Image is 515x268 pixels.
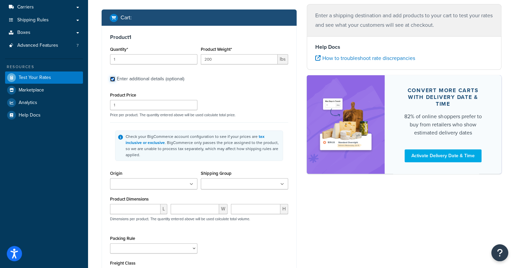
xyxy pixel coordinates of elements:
button: Open Resource Center [491,244,508,261]
h4: Help Docs [315,43,493,51]
span: Analytics [19,100,37,106]
span: Boxes [17,30,30,36]
span: Test Your Rates [19,75,51,81]
label: Freight Class [110,261,135,266]
label: Origin [110,171,122,176]
div: Resources [5,64,83,70]
span: Shipping Rules [17,17,49,23]
label: Product Dimensions [110,197,149,202]
img: feature-image-ddt-36eae7f7280da8017bfb280eaccd9c446f90b1fe08728e4019434db127062ab4.png [317,85,374,164]
span: lbs [278,54,288,64]
span: Advanced Features [17,43,58,48]
span: Help Docs [19,112,41,118]
div: 82% of online shoppers prefer to buy from retailers who show estimated delivery dates [401,112,485,137]
span: 7 [77,43,79,48]
label: Product Price [110,92,136,98]
label: Quantity* [110,47,128,52]
a: Test Your Rates [5,71,83,84]
div: Convert more carts with delivery date & time [401,87,485,107]
a: Help Docs [5,109,83,121]
label: Shipping Group [201,171,232,176]
label: Product Weight* [201,47,232,52]
div: Enter additional details (optional) [117,74,184,84]
label: Packing Rule [110,236,135,241]
h2: Cart : [121,15,132,21]
div: Check your BigCommerce account configuration to see if your prices are . BigCommerce only passes ... [126,133,280,158]
span: Marketplace [19,87,44,93]
span: W [219,204,228,214]
a: tax inclusive or exclusive [126,133,264,146]
input: 0.00 [201,54,278,64]
a: Marketplace [5,84,83,96]
li: Advanced Features [5,39,83,52]
a: Analytics [5,97,83,109]
a: Advanced Features7 [5,39,83,52]
input: Enter additional details (optional) [110,77,115,82]
span: H [280,204,288,214]
p: Price per product. The quantity entered above will be used calculate total price. [108,112,290,117]
p: Dimensions per product. The quantity entered above will be used calculate total volume. [108,217,250,221]
span: L [160,204,167,214]
a: Boxes [5,26,83,39]
a: Activate Delivery Date & Time [405,149,481,162]
input: 0.0 [110,54,197,64]
a: Carriers [5,1,83,14]
h3: Product 1 [110,34,288,41]
p: Enter a shipping destination and add products to your cart to test your rates and see what your c... [315,11,493,30]
a: Shipping Rules [5,14,83,26]
a: How to troubleshoot rate discrepancies [315,54,415,62]
span: Carriers [17,4,34,10]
